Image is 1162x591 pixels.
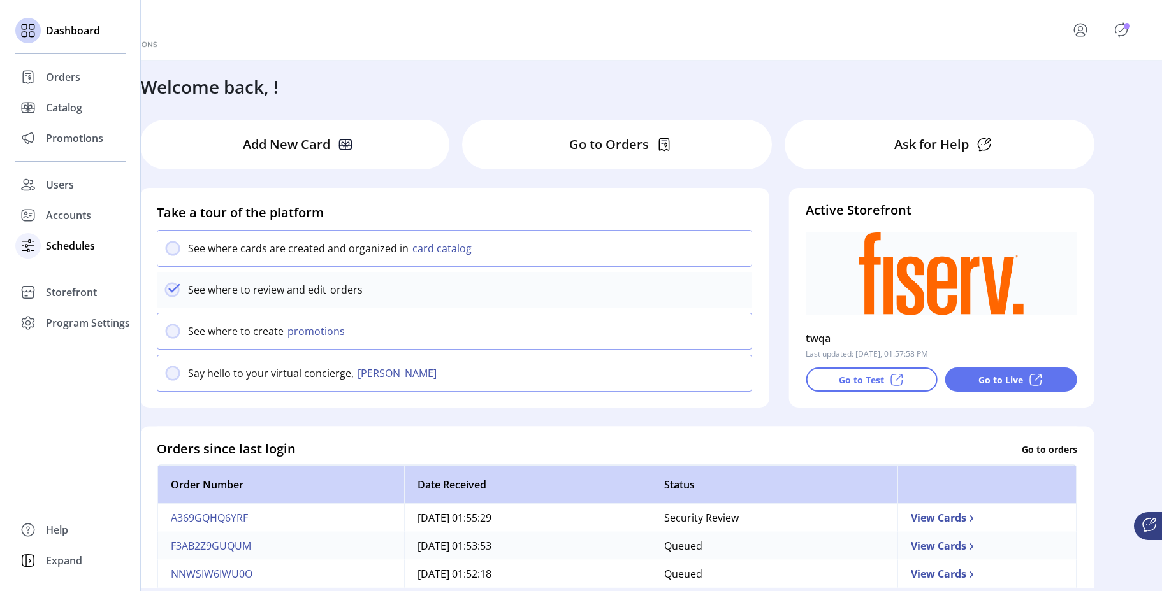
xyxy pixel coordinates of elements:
[46,285,97,300] span: Storefront
[894,135,969,154] p: Ask for Help
[409,241,479,256] button: card catalog
[651,560,897,588] td: Queued
[897,560,1077,588] td: View Cards
[188,241,409,256] p: See where cards are created and organized in
[157,504,404,532] td: A369GQHQ6YRF
[46,208,91,223] span: Accounts
[284,324,352,339] button: promotions
[140,73,279,100] h3: Welcome back, !
[157,439,296,459] h4: Orders since last login
[404,560,651,588] td: [DATE] 01:52:18
[806,328,831,348] p: twqa
[46,23,100,38] span: Dashboard
[188,324,284,339] p: See where to create
[1055,15,1111,45] button: menu
[188,366,354,381] p: Say hello to your virtual concierge,
[1022,442,1077,455] p: Go to orders
[46,100,82,115] span: Catalog
[1111,20,1131,40] button: Publisher Panel
[46,522,68,538] span: Help
[46,177,74,192] span: Users
[157,466,404,504] th: Order Number
[157,532,404,560] td: F3AB2Z9GUQUM
[839,373,884,387] p: Go to Test
[651,466,897,504] th: Status
[188,282,326,297] p: See where to review and edit
[157,203,753,222] h4: Take a tour of the platform
[46,553,82,568] span: Expand
[46,131,103,146] span: Promotions
[978,373,1023,387] p: Go to Live
[404,466,651,504] th: Date Received
[569,135,649,154] p: Go to Orders
[157,560,404,588] td: NNWSIW6IWU0O
[243,135,330,154] p: Add New Card
[326,282,363,297] p: orders
[806,201,1077,220] h4: Active Storefront
[354,366,444,381] button: [PERSON_NAME]
[46,238,95,253] span: Schedules
[806,348,928,360] p: Last updated: [DATE], 01:57:58 PM
[651,532,897,560] td: Queued
[651,504,897,532] td: Security Review
[897,532,1077,560] td: View Cards
[46,69,80,85] span: Orders
[897,504,1077,532] td: View Cards
[46,315,130,331] span: Program Settings
[404,532,651,560] td: [DATE] 01:53:53
[404,504,651,532] td: [DATE] 01:55:29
